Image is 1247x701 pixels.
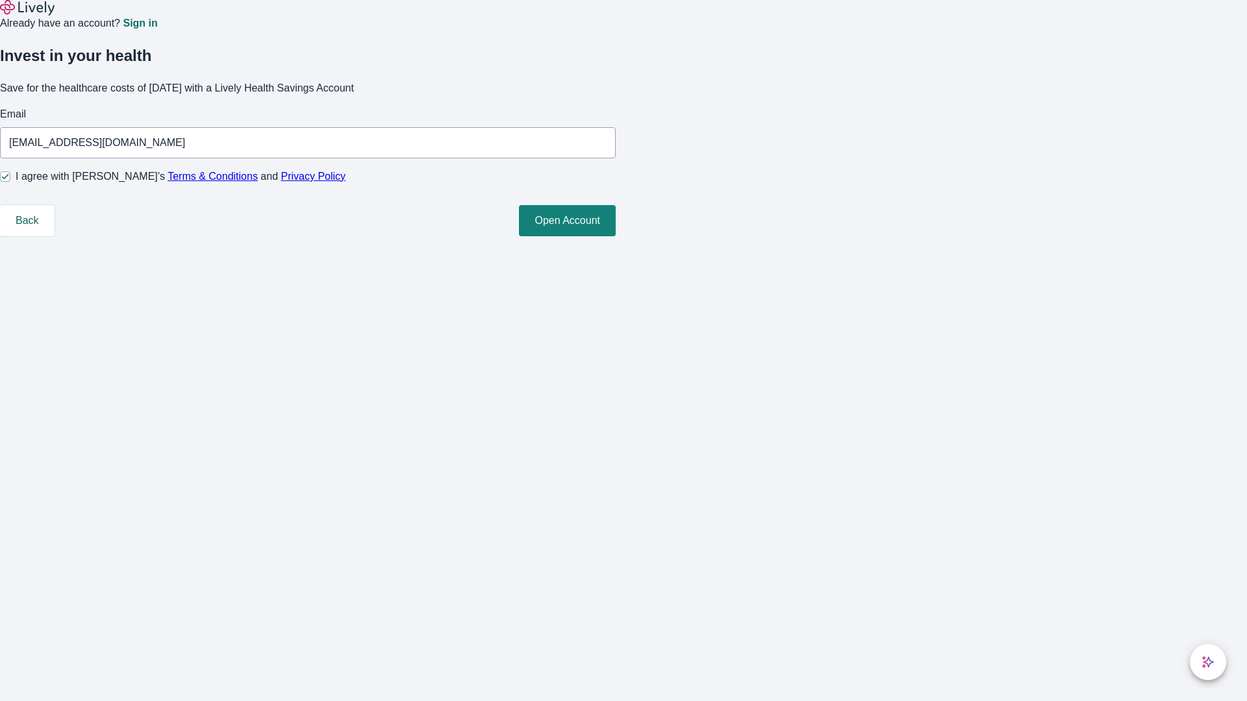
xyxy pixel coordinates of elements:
button: chat [1190,644,1226,680]
button: Open Account [519,205,616,236]
span: I agree with [PERSON_NAME]’s and [16,169,346,184]
a: Terms & Conditions [168,171,258,182]
a: Privacy Policy [281,171,346,182]
a: Sign in [123,18,157,29]
svg: Lively AI Assistant [1202,656,1215,669]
